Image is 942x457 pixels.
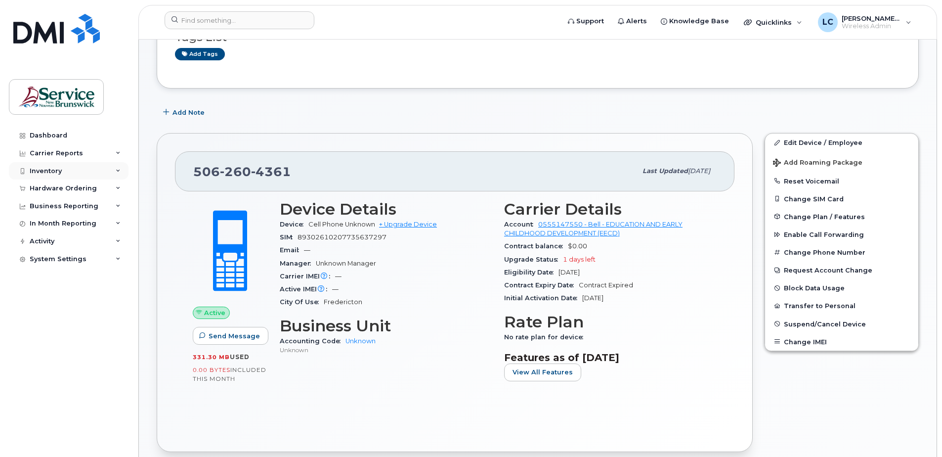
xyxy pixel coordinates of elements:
span: SIM [280,233,298,241]
span: Alerts [626,16,647,26]
span: 1 days left [563,256,596,263]
span: [DATE] [582,294,603,302]
span: Device [280,221,308,228]
a: Unknown [345,337,376,345]
h3: Tags List [175,31,900,44]
span: Accounting Code [280,337,345,345]
a: Edit Device / Employee [765,134,918,151]
button: Change IMEI [765,333,918,351]
span: LC [822,16,833,28]
span: Suspend/Cancel Device [784,320,866,327]
span: Contract Expiry Date [504,281,579,289]
span: Upgrade Status [504,256,563,263]
span: Active [204,308,225,318]
button: Change Plan / Features [765,208,918,226]
a: Support [561,11,611,31]
span: Last updated [642,167,688,175]
span: Add Roaming Package [773,159,862,168]
span: Knowledge Base [669,16,729,26]
div: Lenentine, Carrie (EECD/EDPE) [811,12,918,32]
span: Email [280,246,304,254]
span: Active IMEI [280,285,332,293]
span: View All Features [513,367,573,377]
p: Unknown [280,346,492,354]
h3: Carrier Details [504,200,717,218]
button: Change SIM Card [765,190,918,208]
a: 0555147550 - Bell - EDUCATION AND EARLY CHILDHOOD DEVELOPMENT (EECD) [504,221,683,237]
span: Fredericton [324,298,362,306]
h3: Rate Plan [504,313,717,331]
span: Cell Phone Unknown [308,221,375,228]
a: + Upgrade Device [379,221,437,228]
input: Find something... [165,11,314,29]
span: 506 [193,164,291,179]
a: Add tags [175,48,225,60]
span: Initial Activation Date [504,294,582,302]
span: used [230,353,250,361]
span: City Of Use [280,298,324,306]
button: Change Phone Number [765,243,918,261]
a: Knowledge Base [654,11,736,31]
span: Quicklinks [756,18,792,26]
a: Alerts [611,11,654,31]
h3: Device Details [280,200,492,218]
span: Carrier IMEI [280,273,335,280]
span: Enable Call Forwarding [784,231,864,238]
span: Change Plan / Features [784,213,865,220]
h3: Business Unit [280,317,492,335]
button: Transfer to Personal [765,297,918,315]
span: Eligibility Date [504,269,558,276]
span: included this month [193,366,266,382]
div: Quicklinks [737,12,809,32]
button: Request Account Change [765,261,918,279]
button: Add Note [157,103,213,121]
button: View All Features [504,364,581,381]
span: 0.00 Bytes [193,366,230,373]
span: No rate plan for device [504,333,588,341]
span: [DATE] [558,269,580,276]
span: Manager [280,260,316,267]
span: [PERSON_NAME] (EECD/EDPE) [842,14,901,22]
span: Account [504,221,538,228]
span: Send Message [209,331,260,341]
span: — [304,246,310,254]
span: 331.30 MB [193,354,230,361]
h3: Features as of [DATE] [504,352,717,364]
span: Add Note [172,108,205,117]
span: Contract balance [504,242,568,250]
span: 89302610207735637297 [298,233,386,241]
button: Send Message [193,327,268,345]
button: Add Roaming Package [765,152,918,172]
span: Contract Expired [579,281,633,289]
button: Block Data Usage [765,279,918,297]
span: Support [576,16,604,26]
button: Enable Call Forwarding [765,226,918,243]
span: 4361 [251,164,291,179]
span: 260 [220,164,251,179]
span: — [332,285,339,293]
span: [DATE] [688,167,710,175]
span: Wireless Admin [842,22,901,30]
span: — [335,273,342,280]
button: Suspend/Cancel Device [765,315,918,333]
button: Reset Voicemail [765,172,918,190]
span: Unknown Manager [316,260,376,267]
span: $0.00 [568,242,587,250]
